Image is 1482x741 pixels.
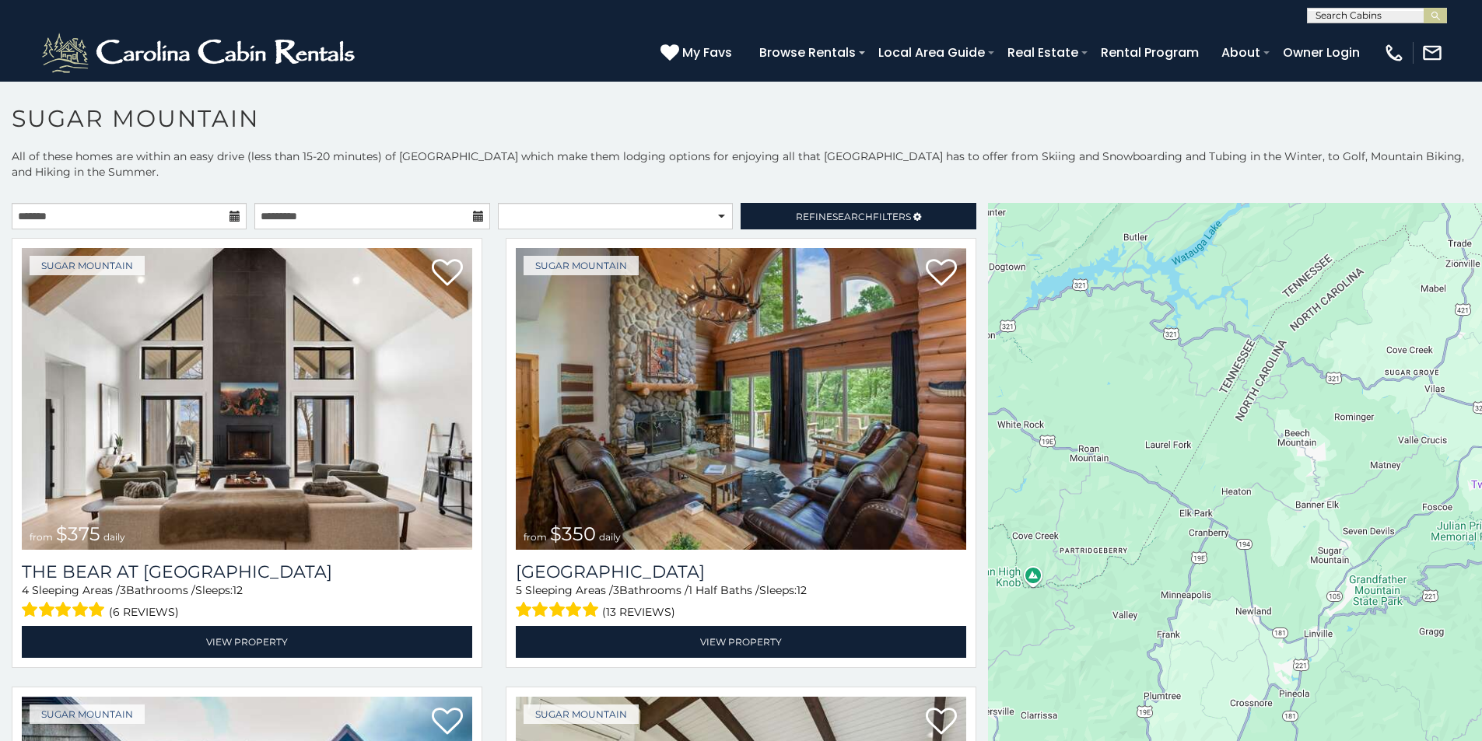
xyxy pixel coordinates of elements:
a: The Bear At Sugar Mountain from $375 daily [22,248,472,550]
span: $375 [56,523,100,545]
span: daily [599,531,621,543]
a: About [1214,39,1268,66]
span: from [524,531,547,543]
img: Grouse Moor Lodge [516,248,966,550]
h3: The Bear At Sugar Mountain [22,561,472,582]
span: 12 [797,583,807,597]
a: Add to favorites [432,257,463,290]
span: 12 [233,583,243,597]
a: The Bear At [GEOGRAPHIC_DATA] [22,561,472,582]
a: RefineSearchFilters [741,203,976,229]
a: Sugar Mountain [30,704,145,724]
a: Add to favorites [926,257,957,290]
a: Sugar Mountain [30,256,145,275]
a: Sugar Mountain [524,704,639,724]
h3: Grouse Moor Lodge [516,561,966,582]
div: Sleeping Areas / Bathrooms / Sleeps: [516,582,966,622]
span: Search [832,211,873,222]
span: 3 [613,583,619,597]
a: Real Estate [1000,39,1086,66]
span: 3 [120,583,126,597]
a: Add to favorites [432,706,463,739]
span: daily [103,531,125,543]
span: $350 [550,523,596,545]
a: My Favs [660,43,736,63]
a: View Property [516,626,966,658]
span: (6 reviews) [109,602,179,622]
span: Refine Filters [796,211,911,222]
a: Owner Login [1275,39,1368,66]
a: Add to favorites [926,706,957,739]
a: Local Area Guide [871,39,993,66]
a: Rental Program [1093,39,1207,66]
span: 5 [516,583,522,597]
a: Sugar Mountain [524,256,639,275]
span: 1 Half Baths / [688,583,759,597]
img: mail-regular-white.png [1421,42,1443,64]
img: White-1-2.png [39,30,362,76]
a: View Property [22,626,472,658]
a: Grouse Moor Lodge from $350 daily [516,248,966,550]
div: Sleeping Areas / Bathrooms / Sleeps: [22,582,472,622]
a: [GEOGRAPHIC_DATA] [516,561,966,582]
span: (13 reviews) [602,602,675,622]
span: My Favs [682,43,732,62]
a: Browse Rentals [752,39,864,66]
span: 4 [22,583,29,597]
span: from [30,531,53,543]
img: The Bear At Sugar Mountain [22,248,472,550]
img: phone-regular-white.png [1383,42,1405,64]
